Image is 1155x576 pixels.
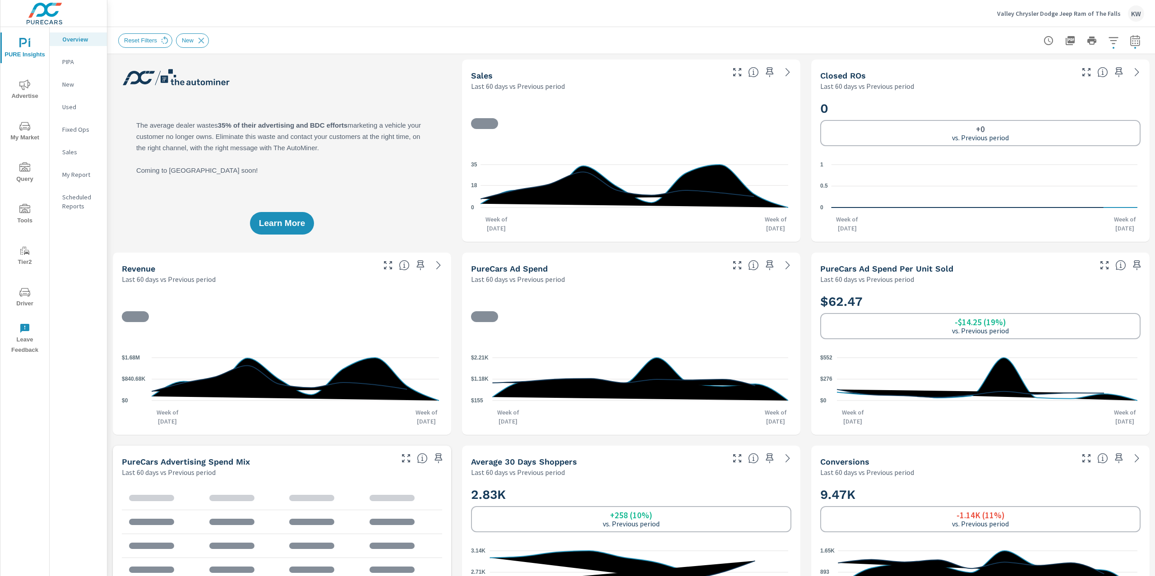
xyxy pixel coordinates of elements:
[431,451,446,465] span: Save this to your personalized report
[62,102,100,111] p: Used
[3,121,46,143] span: My Market
[3,204,46,226] span: Tools
[820,274,914,285] p: Last 60 days vs Previous period
[1130,258,1144,272] span: Save this to your personalized report
[997,9,1121,18] p: Valley Chrysler Dodge Jeep Ram of The Falls
[471,548,485,554] text: 3.14K
[62,35,100,44] p: Overview
[176,37,199,44] span: New
[471,397,483,404] text: $155
[50,190,107,213] div: Scheduled Reports
[952,134,1009,142] p: vs. Previous period
[730,65,744,79] button: Make Fullscreen
[837,408,869,426] p: Week of [DATE]
[820,376,832,382] text: $276
[152,408,183,426] p: Week of [DATE]
[471,274,565,285] p: Last 60 days vs Previous period
[603,520,660,528] p: vs. Previous period
[492,408,524,426] p: Week of [DATE]
[820,569,829,576] text: 893
[50,123,107,136] div: Fixed Ops
[62,80,100,89] p: New
[1083,32,1101,50] button: Print Report
[122,355,140,361] text: $1.68M
[1112,65,1126,79] span: Save this to your personalized report
[748,67,759,78] span: Number of vehicles sold by the dealership over the selected date range. [Source: This data is sou...
[0,27,49,359] div: nav menu
[471,457,577,466] h5: Average 30 Days Shoppers
[762,258,777,272] span: Save this to your personalized report
[1061,32,1079,50] button: "Export Report to PDF"
[1128,5,1144,22] div: KW
[3,323,46,355] span: Leave Feedback
[781,65,795,79] a: See more details in report
[250,212,314,235] button: Learn More
[119,37,162,44] span: Reset Filters
[952,327,1009,335] p: vs. Previous period
[820,81,914,92] p: Last 60 days vs Previous period
[1126,32,1144,50] button: Select Date Range
[471,204,474,211] text: 0
[820,397,827,404] text: $0
[471,182,477,189] text: 18
[820,457,869,466] h5: Conversions
[3,287,46,309] span: Driver
[762,451,777,465] span: Save this to your personalized report
[118,33,172,48] div: Reset Filters
[480,215,512,233] p: Week of [DATE]
[748,453,759,464] span: A rolling 30 day total of daily Shoppers on the dealership website, averaged over the selected da...
[3,38,46,60] span: PURE Insights
[399,451,413,465] button: Make Fullscreen
[62,125,100,134] p: Fixed Ops
[976,124,985,134] h6: +0
[3,79,46,101] span: Advertise
[760,215,791,233] p: Week of [DATE]
[176,33,209,48] div: New
[1115,260,1126,271] span: Average cost of advertising per each vehicle sold at the dealer over the selected date range. The...
[820,467,914,478] p: Last 60 days vs Previous period
[62,170,100,179] p: My Report
[748,260,759,271] span: Total cost of media for all PureCars channels for the selected dealership group over the selected...
[730,451,744,465] button: Make Fullscreen
[820,264,953,273] h5: PureCars Ad Spend Per Unit Sold
[471,569,485,576] text: 2.71K
[610,511,652,520] h6: +258 (10%)
[781,258,795,272] a: See more details in report
[122,457,250,466] h5: PureCars Advertising Spend Mix
[820,161,823,168] text: 1
[381,258,395,272] button: Make Fullscreen
[956,511,1005,520] h6: -1.14K (11%)
[1109,408,1141,426] p: Week of [DATE]
[62,57,100,66] p: PIPA
[471,81,565,92] p: Last 60 days vs Previous period
[820,204,823,211] text: 0
[1104,32,1123,50] button: Apply Filters
[820,101,1141,116] h2: 0
[760,408,791,426] p: Week of [DATE]
[417,453,428,464] span: This table looks at how you compare to the amount of budget you spend per channel as opposed to y...
[471,467,565,478] p: Last 60 days vs Previous period
[1109,215,1141,233] p: Week of [DATE]
[762,65,777,79] span: Save this to your personalized report
[952,520,1009,528] p: vs. Previous period
[471,264,548,273] h5: PureCars Ad Spend
[471,355,489,361] text: $2.21K
[471,71,493,80] h5: Sales
[471,487,791,502] h2: 2.83K
[820,294,1141,309] h2: $62.47
[820,548,835,554] text: 1.65K
[50,168,107,181] div: My Report
[3,162,46,184] span: Query
[122,264,155,273] h5: Revenue
[832,215,863,233] p: Week of [DATE]
[122,274,216,285] p: Last 60 days vs Previous period
[122,397,128,404] text: $0
[471,161,477,168] text: 35
[122,376,145,382] text: $840.68K
[820,487,1141,502] h2: 9.47K
[50,55,107,69] div: PIPA
[471,376,489,382] text: $1.18K
[50,32,107,46] div: Overview
[820,71,866,80] h5: Closed ROs
[820,355,832,361] text: $552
